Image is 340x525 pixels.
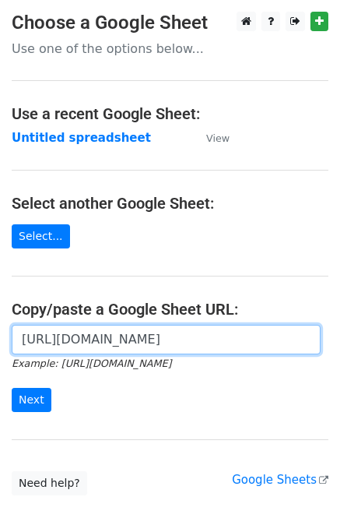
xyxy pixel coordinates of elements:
h4: Use a recent Google Sheet: [12,104,328,123]
h4: Select another Google Sheet: [12,194,328,213]
h3: Choose a Google Sheet [12,12,328,34]
a: Google Sheets [232,473,328,487]
a: View [191,131,230,145]
input: Next [12,388,51,412]
small: View [206,132,230,144]
h4: Copy/paste a Google Sheet URL: [12,300,328,319]
p: Use one of the options below... [12,41,328,57]
iframe: Chat Widget [262,450,340,525]
a: Select... [12,224,70,248]
a: Need help? [12,471,87,495]
a: Untitled spreadsheet [12,131,151,145]
input: Paste your Google Sheet URL here [12,325,321,354]
small: Example: [URL][DOMAIN_NAME] [12,358,171,369]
